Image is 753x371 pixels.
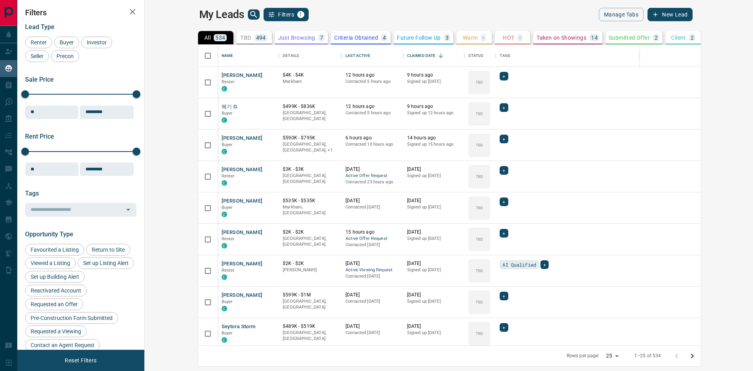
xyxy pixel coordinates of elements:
span: Reactivated Account [28,287,84,294]
button: Manage Tabs [599,8,644,21]
p: 534 [215,35,225,40]
p: [DATE] [407,229,461,236]
p: $2K - $2K [283,229,338,236]
p: $535K - $535K [283,197,338,204]
span: Rent Price [25,133,54,140]
p: TBD [476,236,483,242]
p: Contacted [DATE] [346,330,399,336]
p: 15 hours ago [346,229,399,236]
p: Just Browsing [278,35,315,40]
button: search button [248,9,260,20]
span: Set up Building Alert [28,274,82,280]
p: Client [671,35,686,40]
span: Buyer [222,142,233,147]
p: Markham [283,79,338,85]
div: Status [468,45,483,67]
p: Contacted [DATE] [346,204,399,210]
p: [DATE] [346,292,399,298]
div: Set up Building Alert [25,271,85,283]
p: Future Follow Up [397,35,440,40]
button: [PERSON_NAME] [222,166,263,174]
p: Contacted 5 hours ago [346,79,399,85]
p: Signed up 12 hours ago [407,110,461,116]
div: condos.ca [222,117,227,123]
div: Tags [496,45,741,67]
p: 494 [256,35,266,40]
span: Active Viewing Request [346,267,399,274]
span: AI Qualified [502,261,536,269]
span: 1 [298,12,304,17]
span: Buyer [57,39,76,46]
span: Tags [25,190,39,197]
button: [PERSON_NAME] [222,135,263,142]
div: Last Active [342,45,403,67]
div: + [500,103,508,112]
p: $4K - $4K [283,72,338,79]
button: [PERSON_NAME] [222,292,263,299]
div: + [500,72,508,80]
p: 14 [591,35,598,40]
p: TBD [476,299,483,305]
p: $489K - $519K [283,323,338,330]
p: Warm [463,35,478,40]
button: New Lead [648,8,693,21]
p: 9 hours ago [407,72,461,79]
p: [PERSON_NAME] [283,267,338,273]
button: [PERSON_NAME] [222,260,263,268]
button: [PERSON_NAME] [222,229,263,236]
span: + [543,261,546,269]
button: 헤기 O. [222,103,238,111]
p: TBD [240,35,251,40]
div: Tags [500,45,510,67]
p: 2 [655,35,658,40]
p: $2K - $2K [283,260,338,267]
div: Viewed a Listing [25,257,76,269]
p: Signed up 15 hours ago [407,141,461,148]
div: Reactivated Account [25,285,87,296]
p: - [519,35,521,40]
div: Requested an Offer [25,298,83,310]
span: Sale Price [25,76,54,83]
p: [DATE] [407,292,461,298]
span: + [502,292,505,300]
div: + [500,229,508,238]
p: 2 [691,35,694,40]
div: Set up Listing Alert [78,257,134,269]
p: 3 [446,35,449,40]
span: Favourited a Listing [28,247,82,253]
span: + [502,166,505,174]
span: Renter [28,39,49,46]
p: Contacted [DATE] [346,242,399,248]
p: [DATE] [346,166,399,173]
p: 7 [320,35,323,40]
p: [GEOGRAPHIC_DATA], [GEOGRAPHIC_DATA] [283,173,338,185]
p: TBD [476,174,483,179]
p: TBD [476,142,483,148]
div: condos.ca [222,149,227,154]
p: [DATE] [407,323,461,330]
div: + [500,292,508,300]
span: Renter [222,268,235,273]
p: $499K - $836K [283,103,338,110]
p: Submitted Offer [609,35,650,40]
button: Go to next page [684,348,700,364]
div: Contact an Agent Request [25,339,100,351]
p: [DATE] [346,323,399,330]
div: Seller [25,50,49,62]
button: Open [123,204,134,215]
span: + [502,135,505,143]
span: Renter [222,174,235,179]
div: Buyer [54,37,79,48]
p: TBD [476,268,483,274]
span: Precon [54,53,76,59]
h1: My Leads [199,8,244,21]
p: Signed up [DATE] [407,79,461,85]
p: Markham, [GEOGRAPHIC_DATA] [283,204,338,216]
div: condos.ca [222,212,227,217]
div: Details [283,45,299,67]
p: 4 [383,35,386,40]
p: 9 hours ago [407,103,461,110]
p: Criteria Obtained [334,35,378,40]
p: 1–25 of 534 [634,353,661,359]
p: HOT [503,35,514,40]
